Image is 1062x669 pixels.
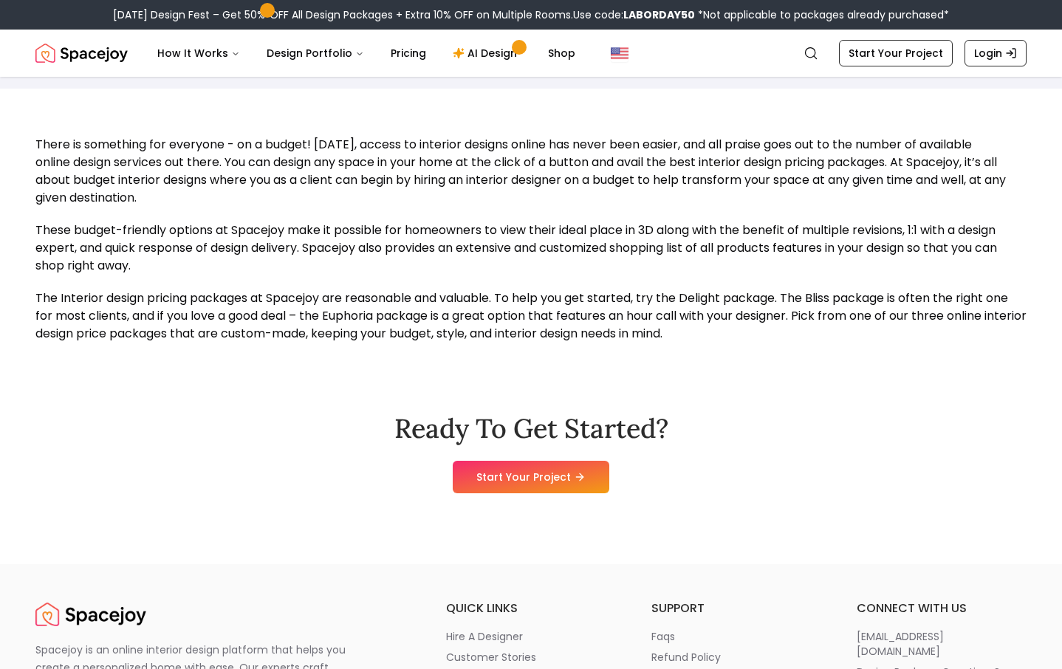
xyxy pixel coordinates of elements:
a: Start Your Project [453,461,609,493]
img: Spacejoy Logo [35,600,146,629]
p: There is something for everyone - on a budget! [DATE], access to interior designs online has neve... [35,136,1027,207]
a: refund policy [651,650,821,665]
img: United States [611,44,628,62]
h6: support [651,600,821,617]
a: Login [965,40,1027,66]
h6: connect with us [857,600,1027,617]
nav: Global [35,30,1027,77]
p: faqs [651,629,675,644]
a: Spacejoy [35,38,128,68]
a: customer stories [446,650,616,665]
a: Shop [536,38,587,68]
p: customer stories [446,650,536,665]
a: faqs [651,629,821,644]
button: Design Portfolio [255,38,376,68]
p: refund policy [651,650,721,665]
a: [EMAIL_ADDRESS][DOMAIN_NAME] [857,629,1027,659]
p: These budget-friendly options at Spacejoy make it possible for homeowners to view their ideal pla... [35,222,1027,275]
span: *Not applicable to packages already purchased* [695,7,949,22]
img: Spacejoy Logo [35,38,128,68]
nav: Main [145,38,587,68]
h6: quick links [446,600,616,617]
a: hire a designer [446,629,616,644]
a: Spacejoy [35,600,146,629]
p: hire a designer [446,629,523,644]
b: LABORDAY50 [623,7,695,22]
button: How It Works [145,38,252,68]
a: Start Your Project [839,40,953,66]
a: Pricing [379,38,438,68]
div: [DATE] Design Fest – Get 50% OFF All Design Packages + Extra 10% OFF on Multiple Rooms. [113,7,949,22]
a: AI Design [441,38,533,68]
span: Use code: [573,7,695,22]
p: The Interior design pricing packages at Spacejoy are reasonable and valuable. To help you get sta... [35,289,1027,343]
h2: Ready To Get Started? [394,414,668,443]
